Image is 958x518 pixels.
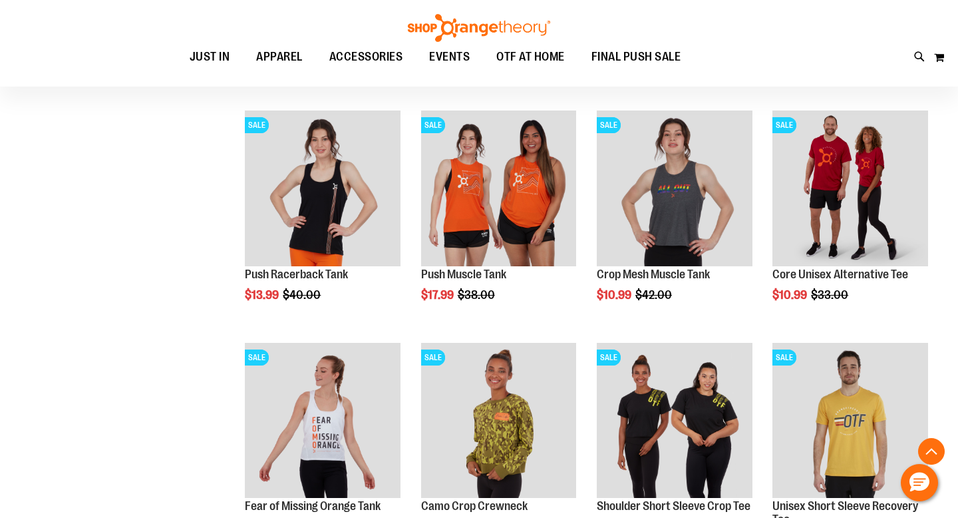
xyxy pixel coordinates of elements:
[597,117,621,133] span: SALE
[772,343,928,501] a: Product image for Unisex Short Sleeve Recovery TeeSALESALE
[421,117,445,133] span: SALE
[597,288,633,302] span: $10.99
[597,343,752,501] a: Product image for Shoulder Short Sleeve Crop TeeSALESALE
[772,288,809,302] span: $10.99
[772,111,928,268] a: Product image for Core Unisex Alternative TeeSALESALE
[772,117,796,133] span: SALE
[421,343,577,499] img: Product image for Camo Crop Crewneck
[772,343,928,499] img: Product image for Unisex Short Sleeve Recovery Tee
[245,499,381,513] a: Fear of Missing Orange Tank
[458,288,497,302] span: $38.00
[421,288,456,302] span: $17.99
[245,268,348,281] a: Push Racerback Tank
[190,42,230,72] span: JUST IN
[483,42,578,73] a: OTF AT HOME
[635,288,674,302] span: $42.00
[245,111,400,266] img: Product image for Push Racerback Tank
[918,438,945,465] button: Back To Top
[429,42,470,72] span: EVENTS
[597,111,752,266] img: Product image for Crop Mesh Muscle Tank
[243,42,316,72] a: APPAREL
[414,104,583,336] div: product
[176,42,243,73] a: JUST IN
[421,350,445,366] span: SALE
[772,268,908,281] a: Core Unisex Alternative Tee
[421,111,577,266] img: Product image for Push Muscle Tank
[772,350,796,366] span: SALE
[245,111,400,268] a: Product image for Push Racerback TankSALESALE
[406,14,552,42] img: Shop Orangetheory
[772,111,928,266] img: Product image for Core Unisex Alternative Tee
[245,117,269,133] span: SALE
[597,111,752,268] a: Product image for Crop Mesh Muscle TankSALESALE
[245,288,281,302] span: $13.99
[256,42,303,72] span: APPAREL
[421,268,506,281] a: Push Muscle Tank
[245,343,400,499] img: Product image for Fear of Missing Orange Tank
[766,104,935,336] div: product
[496,42,565,72] span: OTF AT HOME
[283,288,323,302] span: $40.00
[597,350,621,366] span: SALE
[316,42,416,73] a: ACCESSORIES
[597,268,710,281] a: Crop Mesh Muscle Tank
[597,499,750,513] a: Shoulder Short Sleeve Crop Tee
[416,42,483,73] a: EVENTS
[597,343,752,499] img: Product image for Shoulder Short Sleeve Crop Tee
[421,343,577,501] a: Product image for Camo Crop CrewneckSALESALE
[238,104,407,336] div: product
[421,499,528,513] a: Camo Crop Crewneck
[811,288,850,302] span: $33.00
[245,343,400,501] a: Product image for Fear of Missing Orange TankSALESALE
[578,42,695,73] a: FINAL PUSH SALE
[590,104,759,336] div: product
[245,350,269,366] span: SALE
[329,42,403,72] span: ACCESSORIES
[901,464,938,501] button: Hello, have a question? Let’s chat.
[421,111,577,268] a: Product image for Push Muscle TankSALESALE
[591,42,681,72] span: FINAL PUSH SALE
